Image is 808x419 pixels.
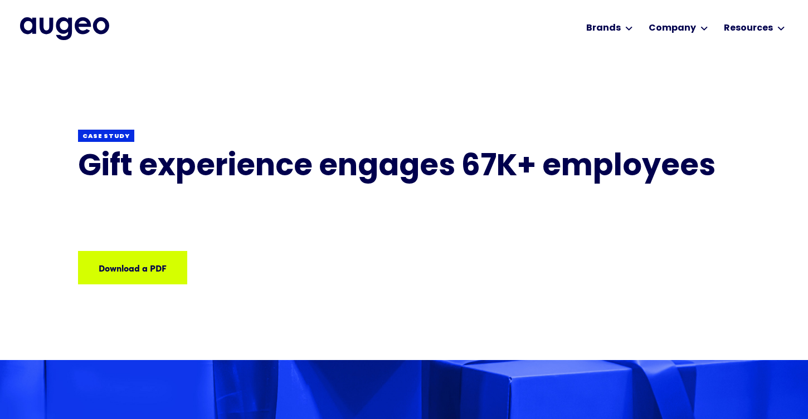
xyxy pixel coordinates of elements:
[82,132,130,141] div: Case study
[724,22,773,35] div: Resources
[586,22,621,35] div: Brands
[649,22,696,35] div: Company
[78,251,187,284] a: Download a PDF
[20,17,109,40] a: home
[20,17,109,40] img: Augeo's full logo in midnight blue.
[78,151,730,184] h1: Gift experience engages 67K+ employees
